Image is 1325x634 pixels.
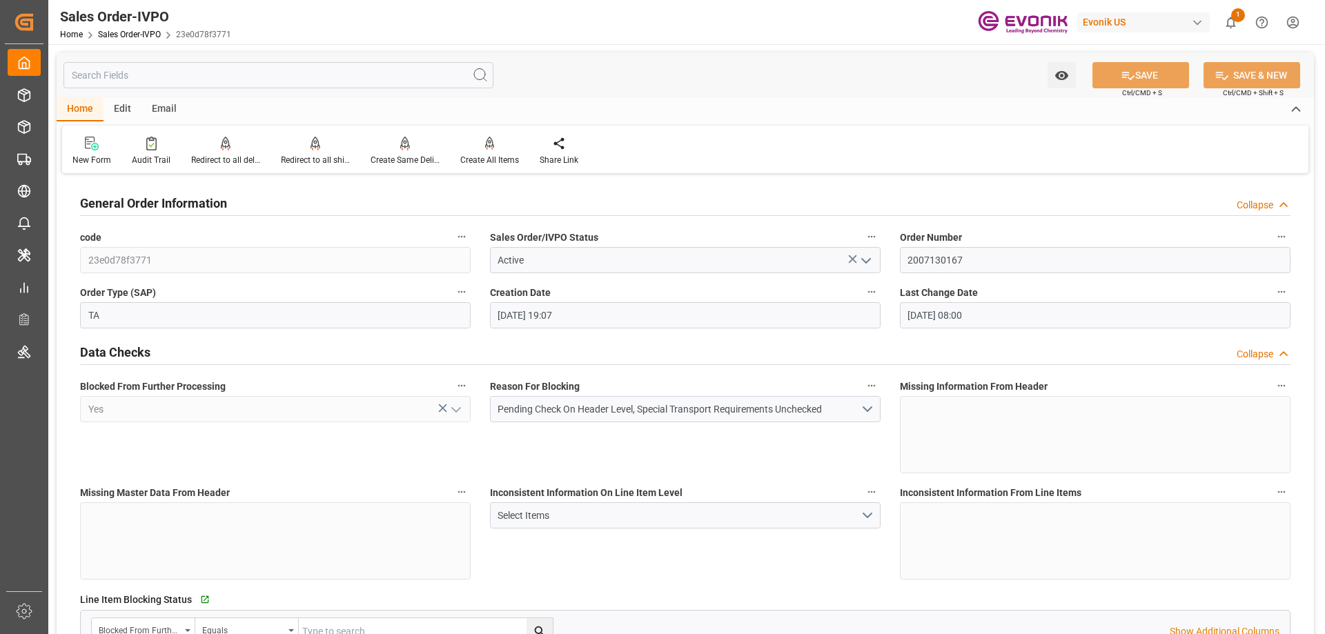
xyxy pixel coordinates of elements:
span: Reason For Blocking [490,379,580,394]
span: Order Number [900,230,962,245]
div: Select Items [498,508,860,523]
button: Last Change Date [1273,283,1290,301]
div: Pending Check On Header Level, Special Transport Requirements Unchecked [498,402,860,417]
button: Reason For Blocking [863,377,881,395]
input: MM-DD-YYYY HH:MM [900,302,1290,328]
span: Inconsistent Information On Line Item Level [490,486,683,500]
input: Search Fields [63,62,493,88]
span: Blocked From Further Processing [80,379,226,394]
input: MM-DD-YYYY HH:MM [490,302,881,328]
button: open menu [490,502,881,528]
h2: Data Checks [80,343,150,361]
span: Ctrl/CMD + S [1122,88,1162,98]
span: Inconsistent Information From Line Items [900,486,1081,500]
span: Ctrl/CMD + Shift + S [1223,88,1284,98]
div: Home [57,98,104,121]
button: SAVE & NEW [1204,62,1300,88]
button: open menu [444,399,465,420]
span: Missing Information From Header [900,379,1048,394]
img: Evonik-brand-mark-Deep-Purple-RGB.jpeg_1700498283.jpeg [978,10,1068,34]
div: Redirect to all deliveries [191,154,260,166]
div: Sales Order-IVPO [60,6,231,27]
button: SAVE [1092,62,1189,88]
a: Sales Order-IVPO [98,30,161,39]
span: Sales Order/IVPO Status [490,230,598,245]
button: Sales Order/IVPO Status [863,228,881,246]
h2: General Order Information [80,194,227,212]
button: open menu [1048,62,1076,88]
button: code [453,228,471,246]
div: Redirect to all shipments [281,154,350,166]
span: Order Type (SAP) [80,286,156,300]
button: Order Number [1273,228,1290,246]
div: Edit [104,98,141,121]
div: Email [141,98,187,121]
div: Collapse [1237,347,1273,361]
span: Creation Date [490,286,551,300]
span: 1 [1231,8,1245,22]
div: Evonik US [1077,12,1210,32]
div: Audit Trail [132,154,170,166]
button: open menu [854,250,875,271]
div: Share Link [540,154,578,166]
span: Line Item Blocking Status [80,593,192,607]
button: Help Center [1246,7,1277,38]
button: open menu [490,396,881,422]
button: Order Type (SAP) [453,283,471,301]
button: Missing Information From Header [1273,377,1290,395]
button: Blocked From Further Processing [453,377,471,395]
div: Create Same Delivery Date [371,154,440,166]
button: Inconsistent Information On Line Item Level [863,483,881,501]
span: Missing Master Data From Header [80,486,230,500]
span: code [80,230,101,245]
span: Last Change Date [900,286,978,300]
button: show 1 new notifications [1215,7,1246,38]
div: New Form [72,154,111,166]
button: Missing Master Data From Header [453,483,471,501]
a: Home [60,30,83,39]
div: Collapse [1237,198,1273,212]
button: Evonik US [1077,9,1215,35]
button: Creation Date [863,283,881,301]
button: Inconsistent Information From Line Items [1273,483,1290,501]
div: Create All Items [460,154,519,166]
